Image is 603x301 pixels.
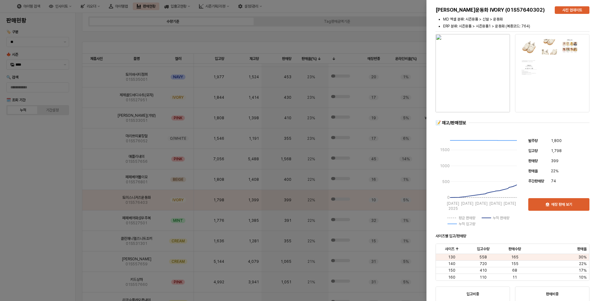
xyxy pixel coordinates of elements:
[445,246,454,251] span: 사이즈
[466,292,479,296] strong: 입고비중
[512,268,517,273] span: 68
[480,261,487,266] span: 720
[579,261,587,266] span: 22%
[528,159,538,163] span: 판매량
[528,139,538,143] span: 발주량
[551,158,559,164] span: 399
[443,23,589,29] li: ERP 분류: 시즌용품 > 시즌용품1 > 운동화 (복종코드: 764)
[528,149,538,153] span: 입고량
[479,255,487,260] span: 558
[551,148,562,154] span: 1,798
[577,246,587,251] span: 판매율
[448,255,455,260] span: 130
[546,292,559,296] strong: 판매비중
[511,255,518,260] span: 165
[477,246,489,251] span: 입고수량
[443,16,589,22] li: MD 엑셀 분류: 시즌용품 > 신발 > 운동화
[508,246,521,251] span: 판매수량
[551,138,562,144] span: 1,800
[551,202,572,207] p: 매장 판매 보기
[436,234,466,238] strong: 사이즈별 입고/판매량
[480,275,487,280] span: 110
[528,169,538,173] span: 판매율
[512,275,517,280] span: 11
[448,261,455,266] span: 140
[436,7,550,13] h5: [PERSON_NAME]운동화 IVORY (01S57640302)
[511,261,518,266] span: 155
[551,178,556,184] span: 74
[528,179,544,183] span: 주간판매량
[555,6,589,14] button: 사진 업데이트
[579,268,587,273] span: 17%
[436,120,466,126] div: 📝 재고/판매정보
[448,268,455,273] span: 150
[528,198,589,211] button: 매장 판매 보기
[578,255,587,260] span: 30%
[551,168,559,174] span: 22%
[448,275,455,280] span: 160
[562,8,582,13] p: 사진 업데이트
[480,268,487,273] span: 410
[579,275,587,280] span: 10%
